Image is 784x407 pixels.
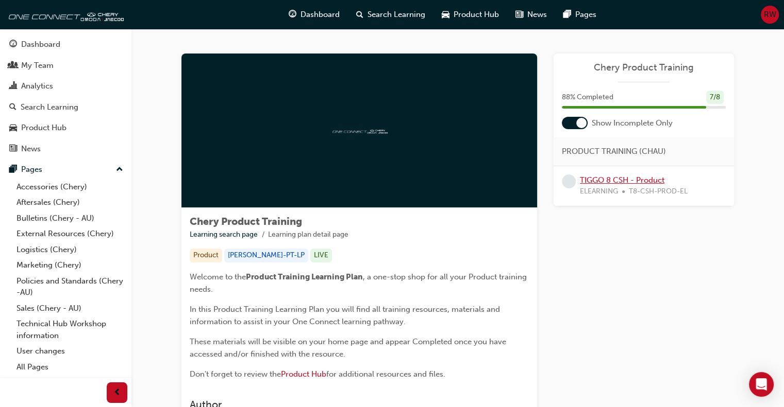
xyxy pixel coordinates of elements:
[116,163,123,176] span: up-icon
[190,249,222,262] div: Product
[12,300,127,316] a: Sales (Chery - AU)
[9,61,17,70] span: people-icon
[4,56,127,75] a: My Team
[4,118,127,137] a: Product Hub
[21,143,41,155] div: News
[12,343,127,359] a: User changes
[190,272,246,281] span: Welcome to the
[580,175,664,185] a: TIGGO 8 CSH - Product
[515,8,523,21] span: news-icon
[629,186,688,198] span: T8-CSH-PROD-EL
[326,369,445,379] span: for additional resources and files.
[4,160,127,179] button: Pages
[9,103,16,112] span: search-icon
[4,98,127,117] a: Search Learning
[356,8,363,21] span: search-icon
[764,9,776,21] span: RW
[442,8,449,21] span: car-icon
[224,249,308,262] div: [PERSON_NAME]-PT-LP
[9,145,17,154] span: news-icon
[562,92,613,103] span: 88 % Completed
[21,122,66,134] div: Product Hub
[246,272,363,281] span: Product Training Learning Plan
[113,386,121,399] span: prev-icon
[9,40,17,49] span: guage-icon
[555,4,605,25] a: pages-iconPages
[12,179,127,195] a: Accessories (Chery)
[562,174,576,188] span: learningRecordVerb_NONE-icon
[21,101,78,113] div: Search Learning
[280,4,348,25] a: guage-iconDashboard
[562,62,726,74] a: Chery Product Training
[4,139,127,158] a: News
[12,194,127,210] a: Aftersales (Chery)
[301,9,340,21] span: Dashboard
[12,210,127,226] a: Bulletins (Chery - AU)
[310,249,332,262] div: LIVE
[21,164,42,175] div: Pages
[507,4,555,25] a: news-iconNews
[21,60,54,72] div: My Team
[706,91,724,104] div: 7 / 8
[12,316,127,343] a: Technical Hub Workshop information
[12,359,127,375] a: All Pages
[281,369,326,379] a: Product Hub
[749,372,774,397] div: Open Intercom Messenger
[190,216,302,227] span: Chery Product Training
[12,226,127,242] a: External Resources (Chery)
[527,9,547,21] span: News
[12,273,127,300] a: Policies and Standards (Chery -AU)
[575,9,596,21] span: Pages
[592,117,673,129] span: Show Incomplete Only
[190,230,258,239] a: Learning search page
[9,165,17,174] span: pages-icon
[9,82,17,91] span: chart-icon
[21,39,60,50] div: Dashboard
[268,229,348,241] li: Learning plan detail page
[761,6,779,24] button: RW
[4,33,127,160] button: DashboardMy TeamAnalyticsSearch LearningProduct HubNews
[433,4,507,25] a: car-iconProduct Hub
[331,126,388,135] img: oneconnect
[454,9,499,21] span: Product Hub
[190,305,502,326] span: In this Product Training Learning Plan you will find all training resources, materials and inform...
[4,35,127,54] a: Dashboard
[580,186,618,198] span: ELEARNING
[12,257,127,273] a: Marketing (Chery)
[348,4,433,25] a: search-iconSearch Learning
[4,77,127,96] a: Analytics
[5,4,124,25] img: oneconnect
[289,8,296,21] span: guage-icon
[190,337,508,359] span: These materials will be visible on your home page and appear Completed once you have accessed and...
[21,80,53,92] div: Analytics
[368,9,425,21] span: Search Learning
[562,146,666,157] span: PRODUCT TRAINING (CHAU)
[563,8,571,21] span: pages-icon
[190,272,529,294] span: , a one-stop shop for all your Product training needs.
[9,123,17,133] span: car-icon
[190,369,281,379] span: Don't forget to review the
[12,242,127,258] a: Logistics (Chery)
